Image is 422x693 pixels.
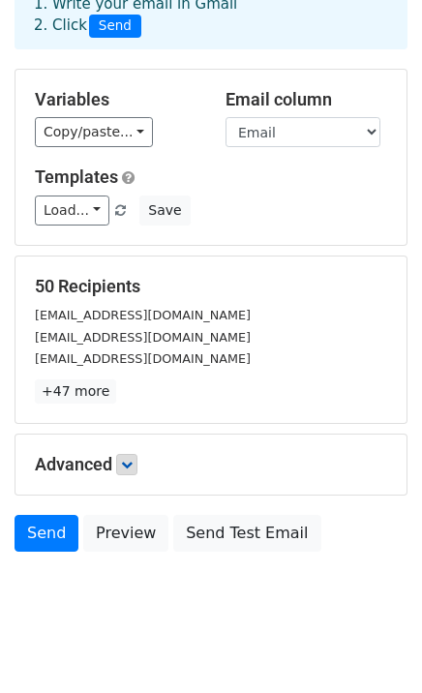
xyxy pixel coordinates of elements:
a: Load... [35,196,109,226]
a: Send Test Email [173,515,320,552]
h5: Variables [35,89,196,110]
span: Send [89,15,141,38]
h5: Email column [226,89,387,110]
a: Copy/paste... [35,117,153,147]
a: Send [15,515,78,552]
small: [EMAIL_ADDRESS][DOMAIN_NAME] [35,351,251,366]
h5: Advanced [35,454,387,475]
small: [EMAIL_ADDRESS][DOMAIN_NAME] [35,308,251,322]
a: Templates [35,166,118,187]
iframe: Chat Widget [325,600,422,693]
a: Preview [83,515,168,552]
button: Save [139,196,190,226]
small: [EMAIL_ADDRESS][DOMAIN_NAME] [35,330,251,345]
a: +47 more [35,379,116,404]
h5: 50 Recipients [35,276,387,297]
